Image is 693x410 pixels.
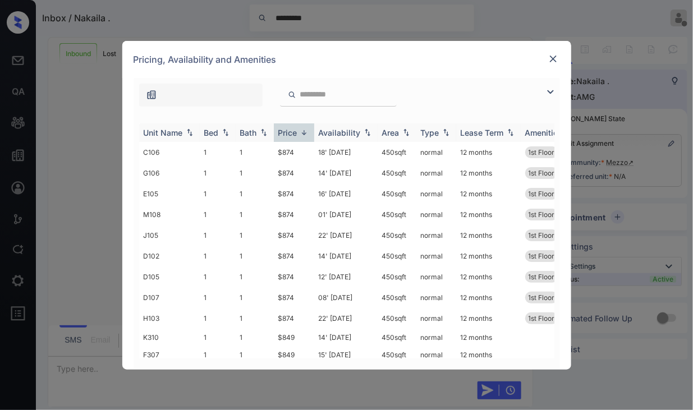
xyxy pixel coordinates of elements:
[456,346,521,363] td: 12 months
[200,246,236,266] td: 1
[274,329,314,346] td: $849
[416,163,456,183] td: normal
[378,287,416,308] td: 450 sqft
[274,308,314,329] td: $874
[416,142,456,163] td: normal
[461,128,504,137] div: Lease Term
[139,163,200,183] td: G106
[456,225,521,246] td: 12 months
[274,346,314,363] td: $849
[314,142,378,163] td: 18' [DATE]
[139,204,200,225] td: M108
[139,346,200,363] td: F307
[529,148,555,156] span: 1st Floor
[200,308,236,329] td: 1
[236,183,274,204] td: 1
[416,204,456,225] td: normal
[236,225,274,246] td: 1
[274,183,314,204] td: $874
[378,183,416,204] td: 450 sqft
[378,225,416,246] td: 450 sqft
[274,246,314,266] td: $874
[314,308,378,329] td: 22' [DATE]
[200,163,236,183] td: 1
[416,246,456,266] td: normal
[456,183,521,204] td: 12 months
[416,183,456,204] td: normal
[529,190,555,198] span: 1st Floor
[529,231,555,239] span: 1st Floor
[236,266,274,287] td: 1
[288,90,296,100] img: icon-zuma
[200,287,236,308] td: 1
[314,266,378,287] td: 12' [DATE]
[456,204,521,225] td: 12 months
[240,128,257,137] div: Bath
[236,329,274,346] td: 1
[456,266,521,287] td: 12 months
[529,252,555,260] span: 1st Floor
[200,142,236,163] td: 1
[204,128,219,137] div: Bed
[144,128,183,137] div: Unit Name
[200,266,236,287] td: 1
[314,287,378,308] td: 08' [DATE]
[456,246,521,266] td: 12 months
[236,308,274,329] td: 1
[401,128,412,136] img: sorting
[456,163,521,183] td: 12 months
[139,266,200,287] td: D105
[456,287,521,308] td: 12 months
[416,346,456,363] td: normal
[529,293,555,302] span: 1st Floor
[416,225,456,246] td: normal
[378,142,416,163] td: 450 sqft
[319,128,361,137] div: Availability
[378,246,416,266] td: 450 sqft
[274,225,314,246] td: $874
[378,163,416,183] td: 450 sqft
[122,41,571,78] div: Pricing, Availability and Amenities
[139,183,200,204] td: E105
[236,204,274,225] td: 1
[236,346,274,363] td: 1
[505,128,516,136] img: sorting
[544,85,557,99] img: icon-zuma
[200,225,236,246] td: 1
[236,163,274,183] td: 1
[440,128,452,136] img: sorting
[236,142,274,163] td: 1
[258,128,269,136] img: sorting
[362,128,373,136] img: sorting
[236,246,274,266] td: 1
[274,142,314,163] td: $874
[314,346,378,363] td: 15' [DATE]
[421,128,439,137] div: Type
[529,314,555,323] span: 1st Floor
[314,183,378,204] td: 16' [DATE]
[529,273,555,281] span: 1st Floor
[456,329,521,346] td: 12 months
[314,163,378,183] td: 14' [DATE]
[378,329,416,346] td: 450 sqft
[314,246,378,266] td: 14' [DATE]
[146,89,157,100] img: icon-zuma
[200,204,236,225] td: 1
[274,266,314,287] td: $874
[416,329,456,346] td: normal
[200,346,236,363] td: 1
[378,308,416,329] td: 450 sqft
[236,287,274,308] td: 1
[274,163,314,183] td: $874
[139,308,200,329] td: H103
[200,329,236,346] td: 1
[184,128,195,136] img: sorting
[274,287,314,308] td: $874
[378,266,416,287] td: 450 sqft
[299,128,310,137] img: sorting
[139,246,200,266] td: D102
[139,287,200,308] td: D107
[416,287,456,308] td: normal
[416,308,456,329] td: normal
[314,225,378,246] td: 22' [DATE]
